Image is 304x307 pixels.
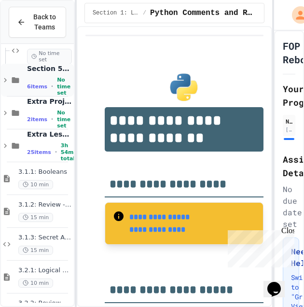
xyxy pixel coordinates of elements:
[27,130,72,139] span: Extra Lessons and Practice Python
[18,213,53,222] span: 15 min
[286,126,292,133] div: [EMAIL_ADDRESS][PERSON_NAME][DOMAIN_NAME]
[27,97,72,106] span: Extra Projects
[224,226,294,267] iframe: chat widget
[18,279,53,288] span: 10 min
[18,266,72,275] span: 3.2.1: Logical Operators
[31,12,58,32] span: Back to Teams
[143,9,146,17] span: /
[57,77,72,96] span: No time set
[55,148,57,156] span: •
[283,153,295,180] h2: Assignment Details
[4,4,67,61] div: Chat with us now!Close
[9,7,66,38] button: Back to Teams
[51,115,53,123] span: •
[150,7,256,19] span: Python Comments and Regions
[283,183,295,230] div: No due date set
[57,110,72,129] span: No time set
[93,9,139,17] span: Section 1: Launch Sequence
[27,116,47,123] span: 2 items
[283,82,295,109] h2: Your Progress
[286,117,292,126] div: Nova [PERSON_NAME]
[27,84,47,90] span: 6 items
[61,142,75,162] span: 3h 54m total
[51,83,53,90] span: •
[18,168,72,176] span: 3.1.1: Booleans
[18,201,72,209] span: 3.1.2: Review - Booleans
[27,49,72,64] span: No time set
[27,149,51,155] span: 25 items
[18,234,72,242] span: 3.1.3: Secret Access
[263,268,294,297] iframe: chat widget
[18,180,53,189] span: 10 min
[27,64,72,73] span: Section 5: Ceres Docking and Repairs
[18,246,53,255] span: 15 min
